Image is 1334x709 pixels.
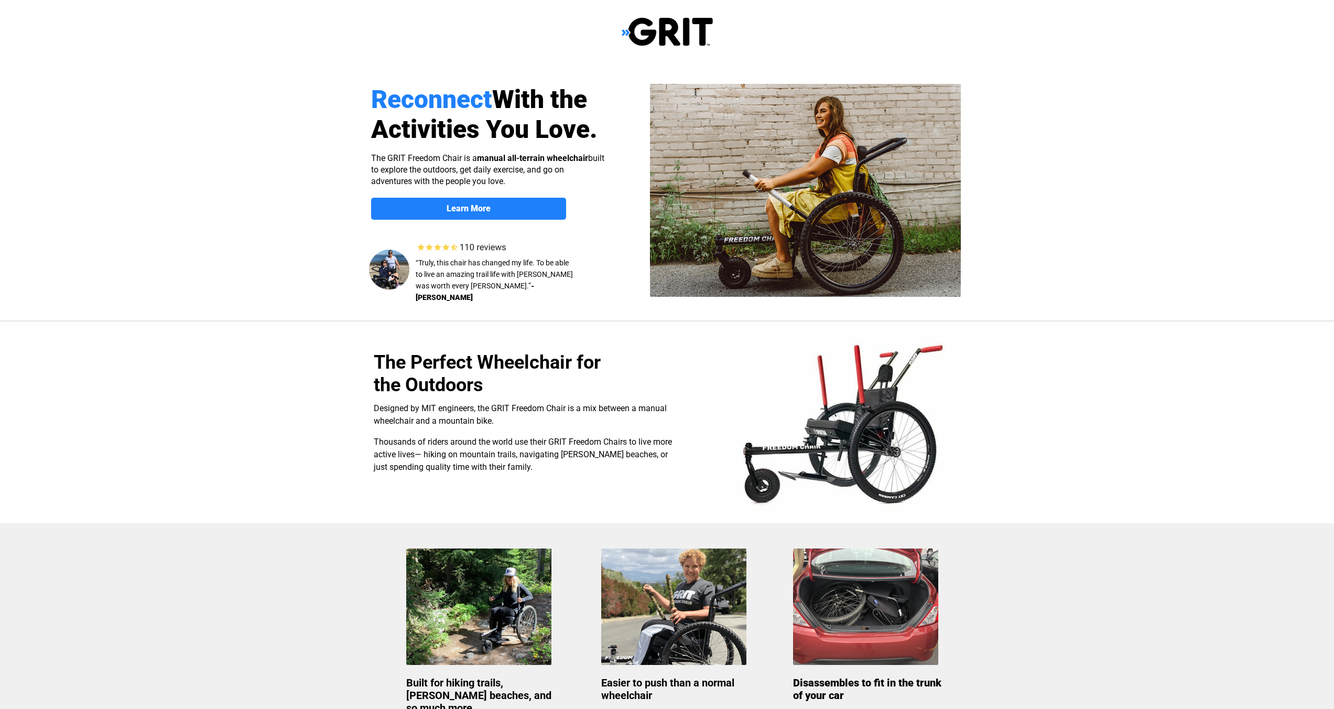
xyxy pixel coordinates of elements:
[371,153,604,186] span: The GRIT Freedom Chair is a built to explore the outdoors, get daily exercise, and go on adventur...
[371,198,566,220] a: Learn More
[492,84,587,114] span: With the
[601,676,734,702] span: Easier to push than a normal wheelchair
[416,259,573,290] span: “Truly, this chair has changed my life. To be able to live an amazing trail life with [PERSON_NAM...
[374,351,601,396] span: The Perfect Wheelchair for the Outdoors
[374,437,672,472] span: Thousands of riders around the world use their GRIT Freedom Chairs to live more active lives— hik...
[477,153,588,163] strong: manual all-terrain wheelchair
[371,114,598,144] span: Activities You Love.
[374,403,667,426] span: Designed by MIT engineers, the GRIT Freedom Chair is a mix between a manual wheelchair and a moun...
[793,676,941,702] span: Disassembles to fit in the trunk of your car
[371,84,492,114] span: Reconnect
[447,203,491,213] strong: Learn More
